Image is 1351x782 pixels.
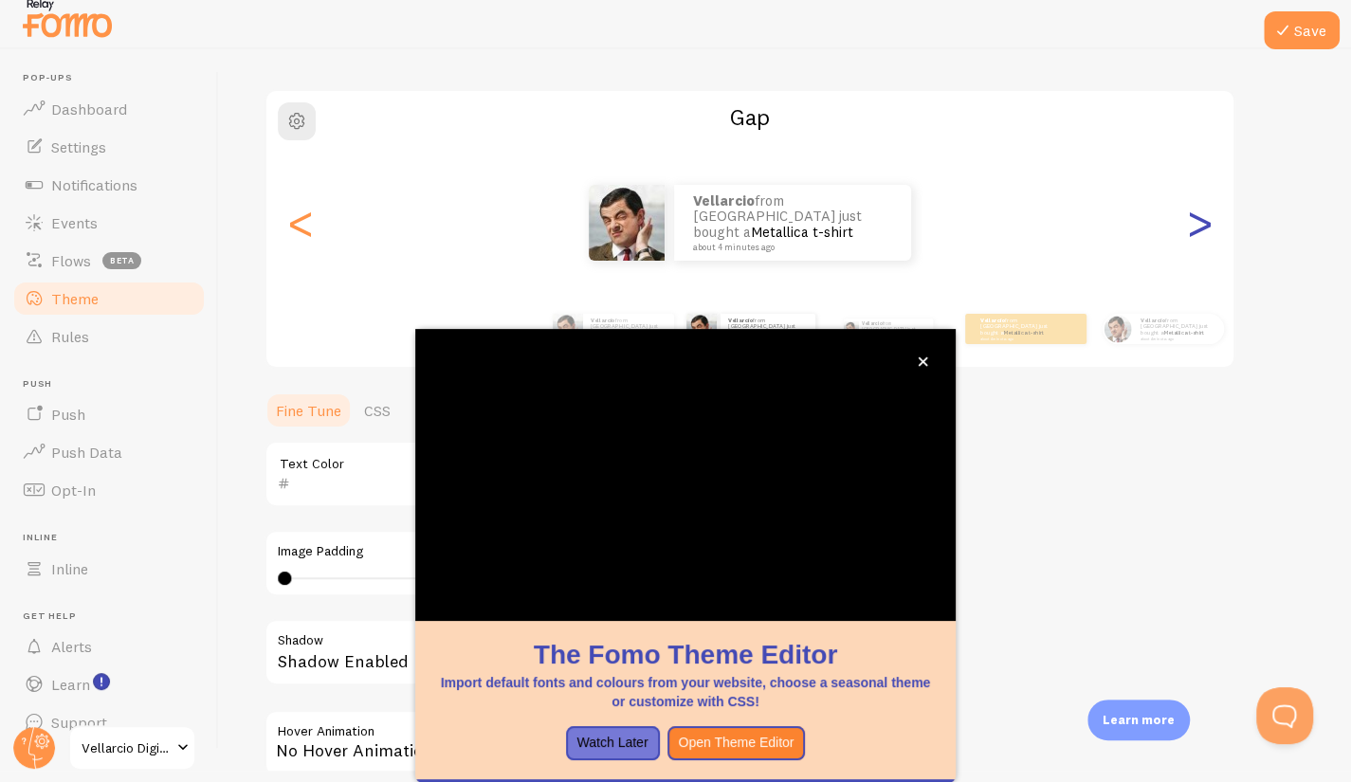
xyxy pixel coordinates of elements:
p: from [GEOGRAPHIC_DATA] just bought a [980,317,1056,340]
small: about 4 minutes ago [1141,336,1214,340]
svg: <p>Watch New Feature Tutorials!</p> [93,673,110,690]
a: Learn [11,665,207,703]
span: Inline [51,559,88,578]
div: Next slide [1188,155,1211,291]
span: Get Help [23,610,207,623]
a: Notifications [11,166,207,204]
strong: vellarcio [728,317,753,324]
h2: Gap [266,102,1233,132]
span: Notifications [51,175,137,194]
span: Events [51,213,98,232]
p: Learn more [1103,711,1175,729]
span: Support [51,713,107,732]
span: Push Data [51,443,122,462]
p: from [GEOGRAPHIC_DATA] just bought a [862,318,925,339]
h1: The Fomo Theme Editor [438,636,933,673]
span: Push [51,405,85,424]
a: Dashboard [11,90,207,128]
button: close, [913,352,933,372]
p: from [GEOGRAPHIC_DATA] just bought a [591,317,666,340]
button: Watch Later [566,726,660,760]
div: No Hover Animation [265,710,833,776]
span: Theme [51,289,99,308]
small: about 4 minutes ago [693,243,886,252]
a: Vellarcio Digital [68,725,196,771]
span: Flows [51,251,91,270]
a: Push Data [11,433,207,471]
p: from [GEOGRAPHIC_DATA] just bought a [693,193,892,252]
a: Events [11,204,207,242]
a: Fine Tune [265,391,353,429]
p: from [GEOGRAPHIC_DATA] just bought a [1141,317,1216,340]
strong: vellarcio [1141,317,1165,324]
div: Shadow Enabled [265,619,833,688]
a: Metallica t-shirt [751,223,853,241]
img: Fomo [843,321,858,336]
strong: vellarcio [862,320,883,326]
div: Previous slide [289,155,312,291]
img: Fomo [1104,315,1131,342]
a: Push [11,395,207,433]
img: Fomo [553,314,583,344]
img: Fomo [589,185,665,261]
a: Flows beta [11,242,207,280]
img: Fomo [686,314,717,344]
span: Dashboard [51,100,127,118]
label: Image Padding [278,543,820,560]
a: Rules [11,318,207,355]
span: Rules [51,327,89,346]
p: from [GEOGRAPHIC_DATA] just bought a [728,317,808,340]
span: Learn [51,675,90,694]
a: Settings [11,128,207,166]
a: Support [11,703,207,741]
span: Opt-In [51,481,96,500]
a: CSS [353,391,402,429]
span: beta [102,252,141,269]
a: Opt-In [11,471,207,509]
div: Learn more [1087,700,1190,740]
span: Pop-ups [23,72,207,84]
strong: vellarcio [591,317,615,324]
iframe: Help Scout Beacon - Open [1256,687,1313,744]
a: Metallica t-shirt [1163,329,1204,336]
button: Open Theme Editor [667,726,806,760]
a: Theme [11,280,207,318]
strong: vellarcio [693,191,755,209]
p: Import default fonts and colours from your website, choose a seasonal theme or customize with CSS! [438,673,933,711]
a: Inline [11,550,207,588]
a: Alerts [11,627,207,665]
strong: vellarcio [980,317,1005,324]
span: Alerts [51,637,92,656]
span: Settings [51,137,106,156]
small: about 4 minutes ago [980,336,1054,340]
span: Vellarcio Digital [82,737,172,759]
span: Inline [23,532,207,544]
a: Metallica t-shirt [1003,329,1044,336]
span: Push [23,378,207,391]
